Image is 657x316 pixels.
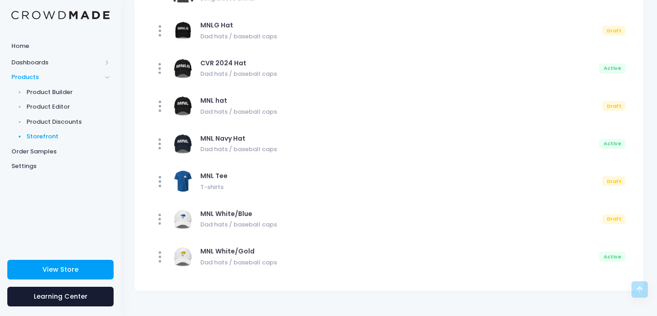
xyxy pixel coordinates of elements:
[11,58,102,67] span: Dashboards
[7,287,114,306] a: Learning Center
[200,30,599,41] span: Dad hats / baseball caps
[42,265,78,274] span: View Store
[11,162,109,171] span: Settings
[602,26,626,36] div: Draft
[602,101,626,111] div: Draft
[200,105,599,116] span: Dad hats / baseball caps
[200,181,599,191] span: T-shirts
[26,117,110,126] span: Product Discounts
[11,147,109,156] span: Order Samples
[11,73,102,82] span: Products
[200,143,596,154] span: Dad hats / baseball caps
[26,102,110,111] span: Product Editor
[602,176,626,186] div: Draft
[26,132,110,141] span: Storefront
[11,11,109,20] img: Logo
[200,219,599,229] span: Dad hats / baseball caps
[34,292,88,301] span: Learning Center
[7,260,114,279] a: View Store
[599,139,626,149] div: Active
[200,209,252,218] span: MNL White/Blue
[200,58,246,68] span: CVR 2024 Hat
[599,252,626,262] div: Active
[200,247,255,256] span: MNL White/Gold
[11,42,109,51] span: Home
[200,134,245,143] span: MNL Navy Hat
[599,63,626,74] div: Active
[200,96,227,105] span: MNL hat
[200,21,233,30] span: MNLG Hat
[26,88,110,97] span: Product Builder
[200,68,596,79] span: Dad hats / baseball caps
[602,214,626,224] div: Draft
[200,256,596,267] span: Dad hats / baseball caps
[200,171,228,180] span: MNL Tee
